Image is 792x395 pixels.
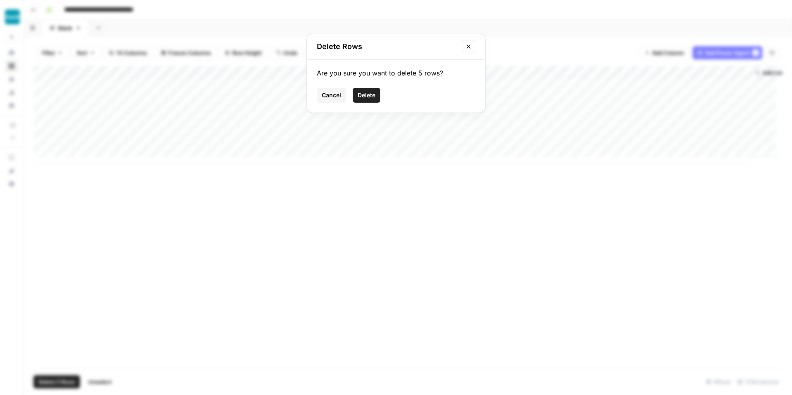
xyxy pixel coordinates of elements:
[462,40,475,53] button: Close modal
[317,68,475,78] div: Are you sure you want to delete 5 rows?
[317,41,457,52] h2: Delete Rows
[358,91,375,99] span: Delete
[353,88,380,103] button: Delete
[322,91,341,99] span: Cancel
[317,88,346,103] button: Cancel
